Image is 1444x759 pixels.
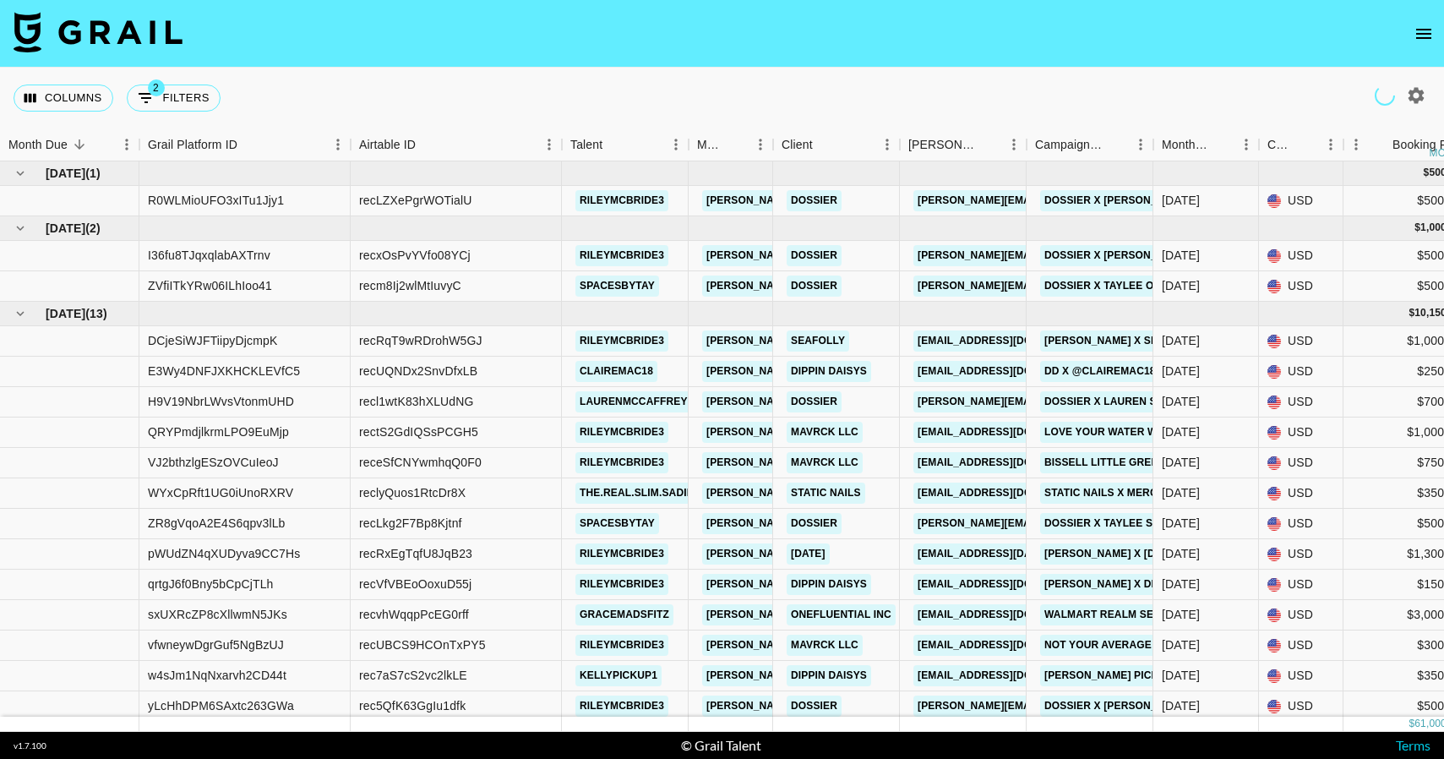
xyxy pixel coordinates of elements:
button: Sort [1294,133,1318,156]
a: [PERSON_NAME][EMAIL_ADDRESS][PERSON_NAME][DOMAIN_NAME] [702,391,1065,412]
div: rec5QfK63GgIu1dfk [359,697,466,714]
button: Menu [748,132,773,157]
div: Currency [1267,128,1294,161]
a: Seafolly [787,330,849,352]
div: WYxCpRft1UG0iUnoRXRV [148,484,293,501]
div: USD [1259,357,1343,387]
a: [PERSON_NAME][EMAIL_ADDRESS][PERSON_NAME][DOMAIN_NAME] [702,245,1065,266]
div: Grail Platform ID [148,128,237,161]
button: Sort [1104,133,1128,156]
div: Sep '25 [1162,576,1200,592]
button: open drawer [1407,17,1441,51]
button: Sort [1210,133,1234,156]
div: Campaign (Type) [1027,128,1153,161]
a: [PERSON_NAME][EMAIL_ADDRESS][PERSON_NAME][DOMAIN_NAME] [702,361,1065,382]
button: Menu [1318,132,1343,157]
div: recm8Ij2wlMtIuvyC [359,277,461,294]
div: ZVfiITkYRw06ILhIoo41 [148,277,272,294]
div: qrtgJ6f0Bny5bCpCjTLh [148,576,274,592]
a: rileymcbride3 [575,543,668,565]
a: [EMAIL_ADDRESS][DOMAIN_NAME] [913,330,1103,352]
a: rileymcbride3 [575,245,668,266]
a: BISSELL Little Green Mini [1040,452,1195,473]
div: Month Due [1162,128,1210,161]
a: Love Your Water with HydroFLEX [1040,422,1245,443]
button: Sort [68,133,91,156]
button: hide children [8,302,32,325]
a: Dossier [787,513,842,534]
div: Oct '25 [1162,247,1200,264]
div: USD [1259,570,1343,600]
a: [PERSON_NAME][EMAIL_ADDRESS][PERSON_NAME][DOMAIN_NAME] [702,276,1065,297]
div: $ [1409,306,1414,320]
div: I36fu8TJqxqlabAXTrnv [148,247,270,264]
button: hide children [8,216,32,240]
button: Menu [537,132,562,157]
div: USD [1259,631,1343,661]
div: Client [773,128,900,161]
button: Menu [1234,132,1259,157]
button: Menu [1128,132,1153,157]
a: rileymcbride3 [575,635,668,656]
a: [PERSON_NAME] x Seafolly [1040,330,1202,352]
div: Booker [900,128,1027,161]
a: [PERSON_NAME][EMAIL_ADDRESS][PERSON_NAME][DOMAIN_NAME] [702,483,1065,504]
span: ( 2 ) [85,220,101,237]
a: gracemadsfitz [575,604,673,625]
div: USD [1259,691,1343,722]
div: recLZXePgrWOTialU [359,192,472,209]
a: Dossier [787,245,842,266]
div: Nov '25 [1162,192,1200,209]
div: USD [1259,271,1343,302]
a: [PERSON_NAME][EMAIL_ADDRESS][PERSON_NAME][DOMAIN_NAME] [702,190,1065,211]
div: [PERSON_NAME] [908,128,978,161]
div: $ [1409,717,1414,731]
a: Terms [1396,737,1430,753]
a: [PERSON_NAME] Pickup x Dippin Daisys [1040,665,1266,686]
div: Sep '25 [1162,697,1200,714]
span: ( 1 ) [85,165,101,182]
a: Dossier x Taylee September [1040,513,1214,534]
a: [PERSON_NAME][EMAIL_ADDRESS][DOMAIN_NAME] [913,696,1189,717]
a: [PERSON_NAME][EMAIL_ADDRESS][DOMAIN_NAME] [913,245,1189,266]
span: [DATE] [46,220,85,237]
a: Static Nails x Mercedes Oakray [1040,483,1236,504]
a: rileymcbride3 [575,422,668,443]
a: Dossier [787,190,842,211]
div: USD [1259,387,1343,418]
div: Manager [697,128,724,161]
div: rec7aS7cS2vc2lkLE [359,667,467,684]
div: Oct '25 [1162,277,1200,294]
a: rileymcbride3 [575,696,668,717]
a: Dossier x [PERSON_NAME] July [1040,696,1223,717]
a: [PERSON_NAME][EMAIL_ADDRESS][PERSON_NAME][DOMAIN_NAME] [702,422,1065,443]
a: [EMAIL_ADDRESS][DOMAIN_NAME] [913,361,1103,382]
div: Sep '25 [1162,484,1200,501]
button: Sort [813,133,836,156]
div: © Grail Talent [681,737,761,754]
a: [EMAIL_ADDRESS][DOMAIN_NAME] [913,422,1103,443]
div: Talent [562,128,689,161]
div: USD [1259,418,1343,448]
a: Dossier [787,391,842,412]
div: VJ2bthzlgESzOVCuIeoJ [148,454,279,471]
div: Campaign (Type) [1035,128,1104,161]
a: [PERSON_NAME][EMAIL_ADDRESS][PERSON_NAME][DOMAIN_NAME] [702,696,1065,717]
a: Dippin Daisys [787,574,871,595]
div: Airtable ID [359,128,416,161]
div: $ [1424,166,1430,180]
div: QRYPmdjlkrmLPO9EuMjp [148,423,289,440]
div: USD [1259,186,1343,216]
div: USD [1259,661,1343,691]
button: Sort [237,133,261,156]
a: Dippin Daisys [787,361,871,382]
div: H9V19NbrLWvsVtonmUHD [148,393,294,410]
a: spacesbytay [575,276,659,297]
div: v 1.7.100 [14,740,46,751]
div: $ [1414,221,1420,235]
a: the.real.slim.sadieee [575,483,711,504]
div: Manager [689,128,773,161]
span: [DATE] [46,165,85,182]
div: Sep '25 [1162,454,1200,471]
a: Dossier [787,696,842,717]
